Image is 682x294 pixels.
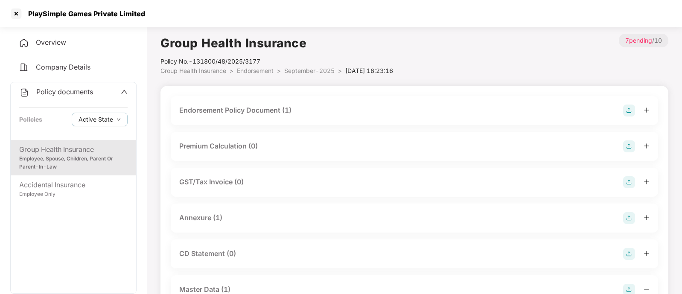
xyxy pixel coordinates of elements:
[338,67,342,74] span: >
[284,67,335,74] span: September-2025
[623,105,635,116] img: svg+xml;base64,PHN2ZyB4bWxucz0iaHR0cDovL3d3dy53My5vcmcvMjAwMC9zdmciIHdpZHRoPSIyOCIgaGVpZ2h0PSIyOC...
[72,113,128,126] button: Active Statedown
[179,248,236,259] div: CD Statement (0)
[625,37,652,44] span: 7 pending
[79,115,113,124] span: Active State
[160,34,393,52] h1: Group Health Insurance
[619,34,668,47] p: / 10
[623,212,635,224] img: svg+xml;base64,PHN2ZyB4bWxucz0iaHR0cDovL3d3dy53My5vcmcvMjAwMC9zdmciIHdpZHRoPSIyOCIgaGVpZ2h0PSIyOC...
[644,215,650,221] span: plus
[19,115,42,124] div: Policies
[644,250,650,256] span: plus
[19,180,128,190] div: Accidental Insurance
[644,179,650,185] span: plus
[230,67,233,74] span: >
[345,67,393,74] span: [DATE] 16:23:16
[179,141,258,151] div: Premium Calculation (0)
[36,63,90,71] span: Company Details
[623,176,635,188] img: svg+xml;base64,PHN2ZyB4bWxucz0iaHR0cDovL3d3dy53My5vcmcvMjAwMC9zdmciIHdpZHRoPSIyOCIgaGVpZ2h0PSIyOC...
[179,177,244,187] div: GST/Tax Invoice (0)
[19,38,29,48] img: svg+xml;base64,PHN2ZyB4bWxucz0iaHR0cDovL3d3dy53My5vcmcvMjAwMC9zdmciIHdpZHRoPSIyNCIgaGVpZ2h0PSIyNC...
[179,105,291,116] div: Endorsement Policy Document (1)
[121,88,128,95] span: up
[23,9,145,18] div: PlaySimple Games Private Limited
[644,107,650,113] span: plus
[160,57,393,66] div: Policy No.- 131800/48/2025/3177
[36,38,66,47] span: Overview
[277,67,281,74] span: >
[237,67,274,74] span: Endorsement
[19,190,128,198] div: Employee Only
[179,212,222,223] div: Annexure (1)
[117,117,121,122] span: down
[644,286,650,292] span: minus
[19,155,128,171] div: Employee, Spouse, Children, Parent Or Parent-In-Law
[623,140,635,152] img: svg+xml;base64,PHN2ZyB4bWxucz0iaHR0cDovL3d3dy53My5vcmcvMjAwMC9zdmciIHdpZHRoPSIyOCIgaGVpZ2h0PSIyOC...
[19,62,29,73] img: svg+xml;base64,PHN2ZyB4bWxucz0iaHR0cDovL3d3dy53My5vcmcvMjAwMC9zdmciIHdpZHRoPSIyNCIgaGVpZ2h0PSIyNC...
[160,67,226,74] span: Group Health Insurance
[644,143,650,149] span: plus
[19,87,29,98] img: svg+xml;base64,PHN2ZyB4bWxucz0iaHR0cDovL3d3dy53My5vcmcvMjAwMC9zdmciIHdpZHRoPSIyNCIgaGVpZ2h0PSIyNC...
[36,87,93,96] span: Policy documents
[19,144,128,155] div: Group Health Insurance
[623,248,635,260] img: svg+xml;base64,PHN2ZyB4bWxucz0iaHR0cDovL3d3dy53My5vcmcvMjAwMC9zdmciIHdpZHRoPSIyOCIgaGVpZ2h0PSIyOC...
